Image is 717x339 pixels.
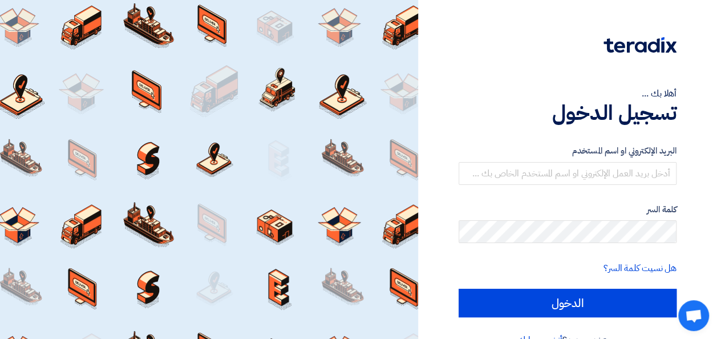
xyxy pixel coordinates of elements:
[459,144,677,158] label: البريد الإلكتروني او اسم المستخدم
[459,100,677,126] h1: تسجيل الدخول
[459,87,677,100] div: أهلا بك ...
[459,289,677,317] input: الدخول
[603,261,677,275] a: هل نسيت كلمة السر؟
[459,162,677,185] input: أدخل بريد العمل الإلكتروني او اسم المستخدم الخاص بك ...
[459,203,677,216] label: كلمة السر
[678,300,709,331] a: Open chat
[603,37,677,53] img: Teradix logo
